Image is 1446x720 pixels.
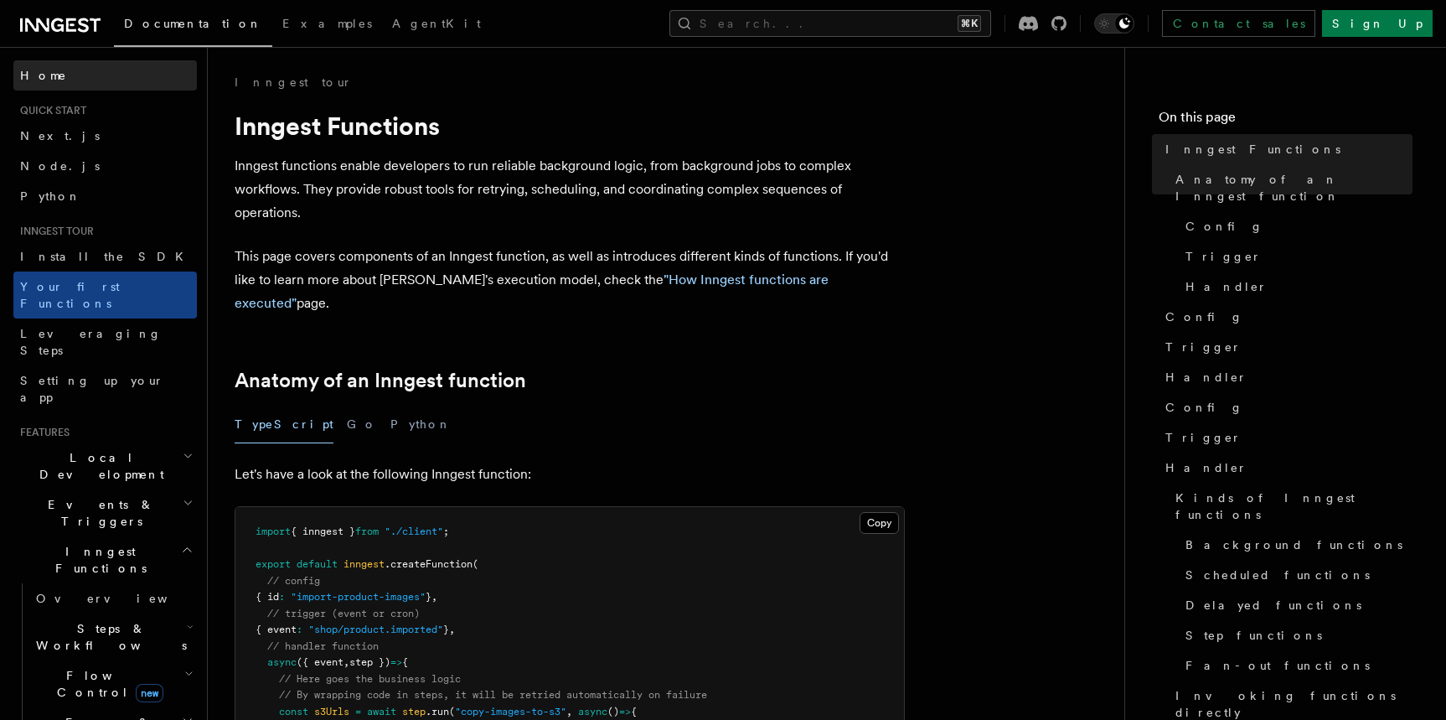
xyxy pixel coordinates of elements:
a: Setting up your app [13,365,197,412]
span: Trigger [1165,429,1242,446]
p: Let's have a look at the following Inngest function: [235,463,905,486]
a: Background functions [1179,530,1412,560]
span: Handler [1185,278,1268,295]
span: Anatomy of an Inngest function [1175,171,1412,205]
span: import [256,526,291,537]
span: step [402,706,426,717]
a: Sign Up [1322,10,1433,37]
span: Config [1165,308,1243,325]
span: Trigger [1165,339,1242,355]
span: Documentation [124,17,262,30]
a: AgentKit [382,5,491,45]
span: ( [473,558,478,570]
a: Examples [272,5,382,45]
p: This page covers components of an Inngest function, as well as introduces different kinds of func... [235,245,905,315]
a: Home [13,60,197,91]
span: Examples [282,17,372,30]
a: Config [1159,302,1412,332]
span: // config [267,575,320,587]
button: Python [390,406,452,443]
span: // handler function [267,640,379,652]
a: Delayed functions [1179,590,1412,620]
span: inngest [343,558,385,570]
button: Go [347,406,377,443]
span: step }) [349,656,390,668]
span: : [279,591,285,603]
span: async [578,706,607,717]
a: Trigger [1159,332,1412,362]
span: Flow Control [29,667,184,701]
a: Config [1159,392,1412,422]
a: Scheduled functions [1179,560,1412,590]
a: Next.js [13,121,197,151]
a: Trigger [1179,241,1412,272]
span: .run [426,706,449,717]
span: Inngest Functions [13,543,181,577]
button: Search...⌘K [669,10,991,37]
span: => [619,706,631,717]
span: Steps & Workflows [29,620,187,654]
span: , [343,656,349,668]
a: Step functions [1179,620,1412,650]
a: Config [1179,211,1412,241]
span: "import-product-images" [291,591,426,603]
span: Config [1165,399,1243,416]
h1: Inngest Functions [235,111,905,141]
p: Inngest functions enable developers to run reliable background logic, from background jobs to com... [235,154,905,225]
span: => [390,656,402,668]
span: { [631,706,637,717]
span: Next.js [20,129,100,142]
span: Handler [1165,459,1247,476]
span: : [297,624,302,635]
span: Node.js [20,159,100,173]
span: Trigger [1185,248,1262,265]
span: { event [256,624,297,635]
span: // By wrapping code in steps, it will be retried automatically on failure [279,689,707,701]
span: AgentKit [392,17,481,30]
span: // trigger (event or cron) [267,608,420,619]
a: Node.js [13,151,197,181]
span: Setting up your app [20,374,164,404]
a: Documentation [114,5,272,47]
span: Fan-out functions [1185,657,1370,674]
a: Anatomy of an Inngest function [235,369,526,392]
span: "copy-images-to-s3" [455,706,566,717]
span: Python [20,189,81,203]
span: } [426,591,431,603]
span: Step functions [1185,627,1322,644]
span: const [279,706,308,717]
span: , [566,706,572,717]
button: TypeScript [235,406,333,443]
span: export [256,558,291,570]
span: "./client" [385,526,443,537]
a: Contact sales [1162,10,1315,37]
a: Install the SDK [13,241,197,272]
span: () [607,706,619,717]
a: Handler [1159,453,1412,483]
a: Inngest Functions [1159,134,1412,164]
span: ; [443,526,449,537]
span: "shop/product.imported" [308,624,443,635]
a: Leveraging Steps [13,319,197,365]
span: s3Urls [314,706,349,717]
span: Quick start [13,104,86,117]
span: Background functions [1185,536,1402,553]
span: Inngest Functions [1165,141,1340,158]
span: { id [256,591,279,603]
kbd: ⌘K [958,15,981,32]
button: Flow Controlnew [29,660,197,707]
span: Features [13,426,70,439]
span: // Here goes the business logic [279,673,461,685]
span: , [431,591,437,603]
span: Inngest tour [13,225,94,238]
span: Overview [36,592,209,605]
button: Toggle dark mode [1094,13,1134,34]
span: Leveraging Steps [20,327,162,357]
span: Your first Functions [20,280,120,310]
span: ({ event [297,656,343,668]
span: new [136,684,163,702]
button: Steps & Workflows [29,614,197,660]
a: Fan-out functions [1179,650,1412,681]
button: Events & Triggers [13,489,197,536]
a: Python [13,181,197,211]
